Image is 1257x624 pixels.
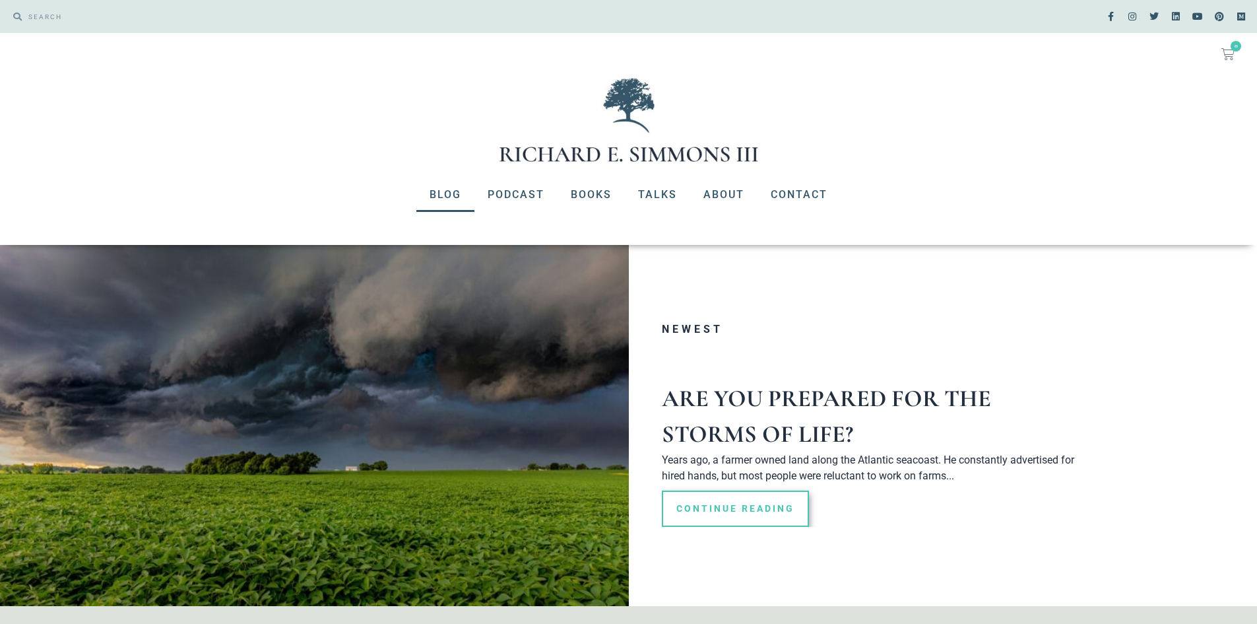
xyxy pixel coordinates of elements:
a: Books [558,178,625,212]
a: Talks [625,178,690,212]
p: Years ago, a farmer owned land along the Atlantic seacoast. He constantly advertised for hired ha... [662,452,1084,484]
a: Podcast [474,178,558,212]
a: Contact [757,178,841,212]
a: Are You Prepared for the Storms of Life? [662,384,991,448]
h3: Newest [662,324,1084,335]
input: SEARCH [22,7,622,26]
a: 0 [1206,40,1250,69]
a: Read more about Are You Prepared for the Storms of Life? [662,491,809,527]
span: 0 [1231,41,1241,52]
a: About [690,178,757,212]
a: Blog [416,178,474,212]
